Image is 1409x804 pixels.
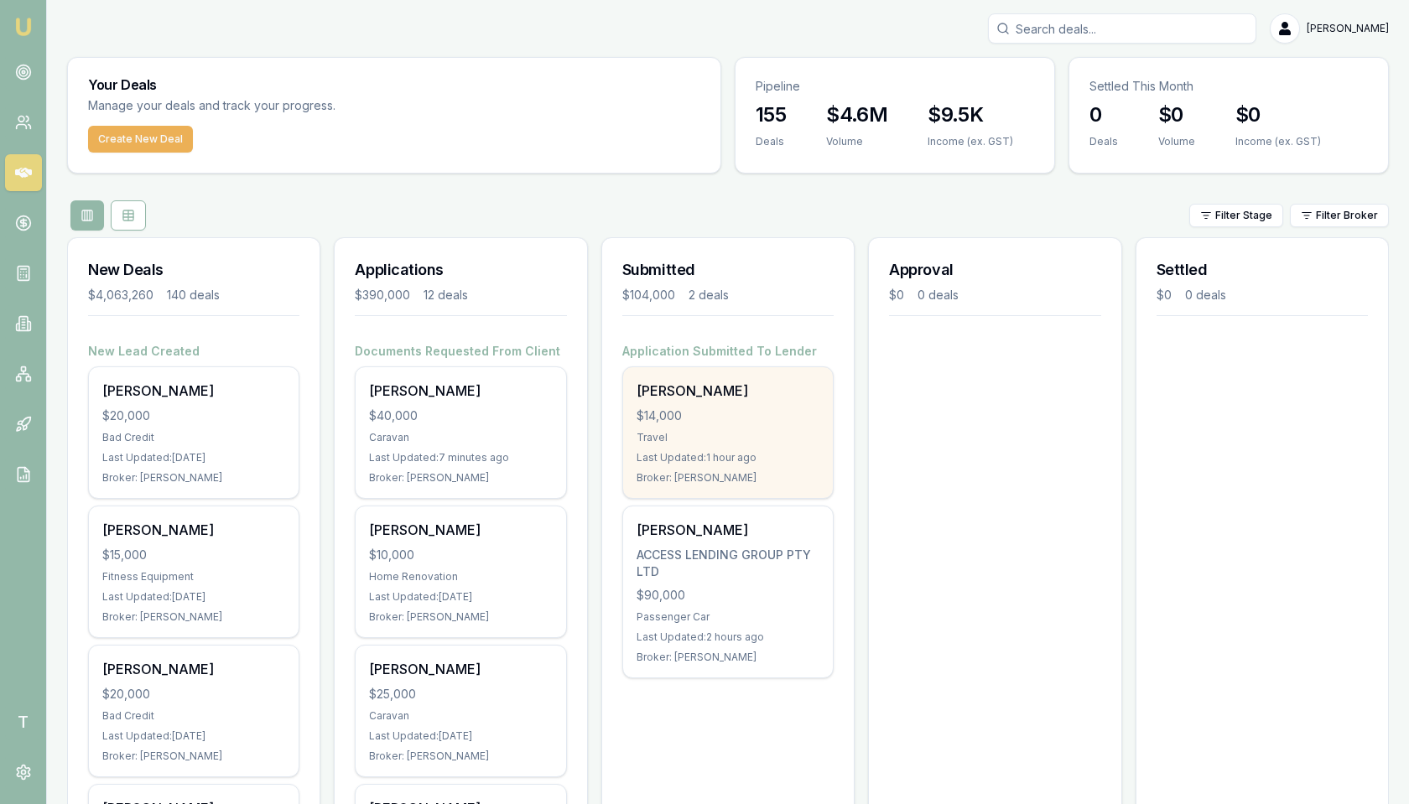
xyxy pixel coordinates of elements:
button: Create New Deal [88,126,193,153]
div: Last Updated: [DATE] [369,729,552,743]
div: Fitness Equipment [102,570,285,584]
h4: New Lead Created [88,343,299,360]
img: emu-icon-u.png [13,17,34,37]
div: Caravan [369,431,552,444]
button: Filter Stage [1189,204,1283,227]
button: Filter Broker [1290,204,1389,227]
div: $40,000 [369,407,552,424]
div: Broker: [PERSON_NAME] [369,750,552,763]
div: 140 deals [167,287,220,303]
div: [PERSON_NAME] [102,381,285,401]
div: $0 [1157,287,1172,303]
div: 12 deals [424,287,468,303]
h3: $4.6M [826,101,887,128]
span: [PERSON_NAME] [1307,22,1389,35]
h3: 155 [756,101,786,128]
h3: Approval [889,258,1100,282]
div: $20,000 [102,686,285,703]
div: [PERSON_NAME] [102,520,285,540]
div: Volume [826,135,887,148]
h3: New Deals [88,258,299,282]
div: $4,063,260 [88,287,153,303]
div: $104,000 [622,287,675,303]
input: Search deals [988,13,1256,44]
div: $0 [889,287,904,303]
div: Broker: [PERSON_NAME] [369,610,552,624]
div: Last Updated: 1 hour ago [637,451,819,464]
div: $90,000 [637,587,819,604]
div: Last Updated: 2 hours ago [637,630,819,644]
span: Filter Stage [1215,209,1272,222]
div: [PERSON_NAME] [369,381,552,401]
h3: $0 [1235,101,1321,128]
div: ACCESS LENDING GROUP PTY LTD [637,547,819,580]
div: [PERSON_NAME] [369,520,552,540]
div: 2 deals [689,287,729,303]
div: Last Updated: [DATE] [102,590,285,604]
div: [PERSON_NAME] [369,659,552,679]
div: Broker: [PERSON_NAME] [102,610,285,624]
p: Settled This Month [1089,78,1368,95]
div: [PERSON_NAME] [637,381,819,401]
div: $14,000 [637,407,819,424]
div: $390,000 [355,287,410,303]
h4: Application Submitted To Lender [622,343,834,360]
p: Manage your deals and track your progress. [88,96,517,116]
div: $10,000 [369,547,552,563]
div: $15,000 [102,547,285,563]
h3: Settled [1157,258,1368,282]
div: Deals [756,135,786,148]
div: Home Renovation [369,570,552,584]
div: Last Updated: 7 minutes ago [369,451,552,464]
div: Bad Credit [102,709,285,723]
div: Last Updated: [DATE] [102,451,285,464]
div: Caravan [369,709,552,723]
div: Last Updated: [DATE] [369,590,552,604]
div: Broker: [PERSON_NAME] [102,750,285,763]
div: Broker: [PERSON_NAME] [102,471,285,485]
h3: Your Deals [88,78,700,91]
h3: Applications [355,258,566,282]
div: [PERSON_NAME] [102,659,285,679]
div: Income (ex. GST) [1235,135,1321,148]
div: Last Updated: [DATE] [102,729,285,743]
span: Filter Broker [1316,209,1378,222]
h3: $0 [1158,101,1195,128]
div: Broker: [PERSON_NAME] [369,471,552,485]
div: $25,000 [369,686,552,703]
div: 0 deals [1185,287,1226,303]
div: $20,000 [102,407,285,424]
div: Passenger Car [637,610,819,624]
p: Pipeline [756,78,1034,95]
div: Income (ex. GST) [928,135,1013,148]
h4: Documents Requested From Client [355,343,566,360]
div: Deals [1089,135,1118,148]
span: T [5,703,42,740]
h3: Submitted [622,258,834,282]
div: Travel [637,431,819,444]
div: [PERSON_NAME] [637,520,819,540]
div: Volume [1158,135,1195,148]
div: Broker: [PERSON_NAME] [637,651,819,664]
h3: $9.5K [928,101,1013,128]
h3: 0 [1089,101,1118,128]
div: Broker: [PERSON_NAME] [637,471,819,485]
div: 0 deals [918,287,959,303]
div: Bad Credit [102,431,285,444]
